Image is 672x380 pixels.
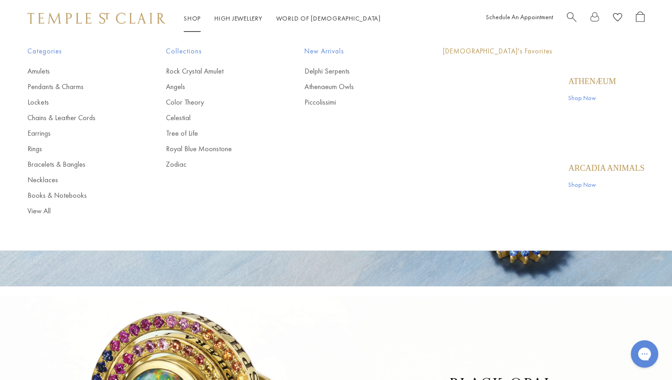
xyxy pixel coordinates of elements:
[184,14,201,22] a: ShopShop
[27,66,129,76] a: Amulets
[27,97,129,107] a: Lockets
[567,11,576,26] a: Search
[486,13,553,21] a: Schedule An Appointment
[27,175,129,185] a: Necklaces
[27,13,165,24] img: Temple St. Clair
[568,76,616,86] a: Athenæum
[626,337,663,371] iframe: Gorgias live chat messenger
[568,163,645,173] a: ARCADIA ANIMALS
[613,11,622,26] a: View Wishlist
[304,46,406,57] span: New Arrivals
[443,46,645,57] p: [DEMOGRAPHIC_DATA]'s Favorites
[27,113,129,123] a: Chains & Leather Cords
[166,97,268,107] a: Color Theory
[27,159,129,169] a: Bracelets & Bangles
[27,82,129,92] a: Pendants & Charms
[27,128,129,138] a: Earrings
[166,128,268,138] a: Tree of Life
[304,66,406,76] a: Delphi Serpents
[636,11,645,26] a: Open Shopping Bag
[166,66,268,76] a: Rock Crystal Amulet
[568,179,645,190] a: Shop Now
[166,82,268,92] a: Angels
[166,159,268,169] a: Zodiac
[214,14,262,22] a: High JewelleryHigh Jewellery
[166,144,268,154] a: Royal Blue Moonstone
[568,93,616,103] a: Shop Now
[304,97,406,107] a: Piccolissimi
[304,82,406,92] a: Athenaeum Owls
[184,13,381,24] nav: Main navigation
[27,190,129,201] a: Books & Notebooks
[166,113,268,123] a: Celestial
[27,206,129,216] a: View All
[27,144,129,154] a: Rings
[27,46,129,57] span: Categories
[276,14,381,22] a: World of [DEMOGRAPHIC_DATA]World of [DEMOGRAPHIC_DATA]
[166,46,268,57] span: Collections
